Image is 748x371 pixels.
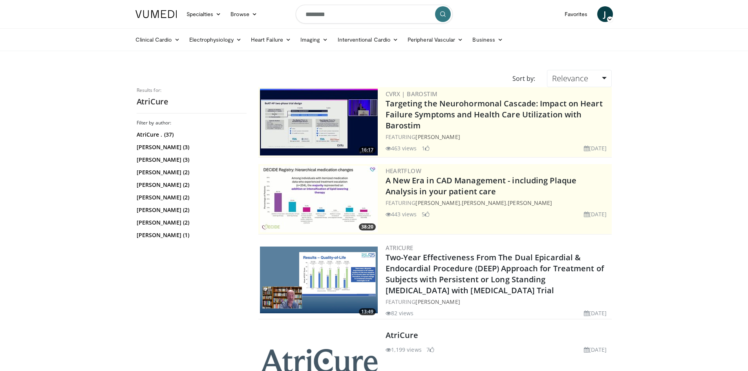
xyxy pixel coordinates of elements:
[386,98,603,131] a: Targeting the Neurohormonal Cascade: Impact on Heart Failure Symptoms and Health Care Utilization...
[386,144,417,152] li: 463 views
[260,166,378,232] img: 738d0e2d-290f-4d89-8861-908fb8b721dc.300x170_q85_crop-smart_upscale.jpg
[584,309,607,317] li: [DATE]
[386,330,419,340] a: AtriCure
[260,89,378,155] a: 16:17
[584,345,607,354] li: [DATE]
[137,131,245,139] a: AtriCure . (37)
[584,210,607,218] li: [DATE]
[403,32,468,48] a: Peripheral Vascular
[137,194,245,201] a: [PERSON_NAME] (2)
[386,252,604,296] a: Two-Year Effectiveness From The Dual Epicardial & Endocardial Procedure (DEEP) Approach for Treat...
[260,89,378,155] img: f3314642-f119-4bcb-83d2-db4b1a91d31e.300x170_q85_crop-smart_upscale.jpg
[333,32,403,48] a: Interventional Cardio
[508,199,552,207] a: [PERSON_NAME]
[226,6,262,22] a: Browse
[359,223,376,230] span: 38:20
[386,175,577,197] a: A New Era in CAD Management - including Plaque Analysis in your patient care
[415,298,460,305] a: [PERSON_NAME]
[137,219,245,227] a: [PERSON_NAME] (2)
[296,32,333,48] a: Imaging
[462,199,506,207] a: [PERSON_NAME]
[468,32,508,48] a: Business
[415,133,460,141] a: [PERSON_NAME]
[137,181,245,189] a: [PERSON_NAME] (2)
[386,345,422,354] li: 1,199 views
[386,210,417,218] li: 443 views
[246,32,296,48] a: Heart Failure
[507,70,541,87] div: Sort by:
[260,247,378,313] img: 91f4c4b6-c59e-46ea-b75c-4eae2205d57d.png.300x170_q85_crop-smart_upscale.png
[131,32,185,48] a: Clinical Cardio
[135,10,177,18] img: VuMedi Logo
[584,144,607,152] li: [DATE]
[137,206,245,214] a: [PERSON_NAME] (2)
[137,87,247,93] p: Results for:
[137,168,245,176] a: [PERSON_NAME] (2)
[386,199,610,207] div: FEATURING , ,
[182,6,226,22] a: Specialties
[386,133,610,141] div: FEATURING
[137,231,245,239] a: [PERSON_NAME] (1)
[386,309,414,317] li: 82 views
[260,247,378,313] a: 13:49
[386,298,610,306] div: FEATURING
[547,70,611,87] a: Relevance
[597,6,613,22] a: J
[386,167,422,175] a: Heartflow
[185,32,246,48] a: Electrophysiology
[415,199,460,207] a: [PERSON_NAME]
[422,144,430,152] li: 1
[422,210,430,218] li: 5
[137,97,247,107] h2: AtriCure
[359,308,376,315] span: 13:49
[359,146,376,154] span: 16:17
[137,143,245,151] a: [PERSON_NAME] (3)
[137,120,247,126] h3: Filter by author:
[137,156,245,164] a: [PERSON_NAME] (3)
[386,90,438,98] a: CVRx | Barostim
[386,244,413,252] a: AtriCure
[426,345,434,354] li: 7
[296,5,453,24] input: Search topics, interventions
[260,166,378,232] a: 38:20
[552,73,588,84] span: Relevance
[560,6,593,22] a: Favorites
